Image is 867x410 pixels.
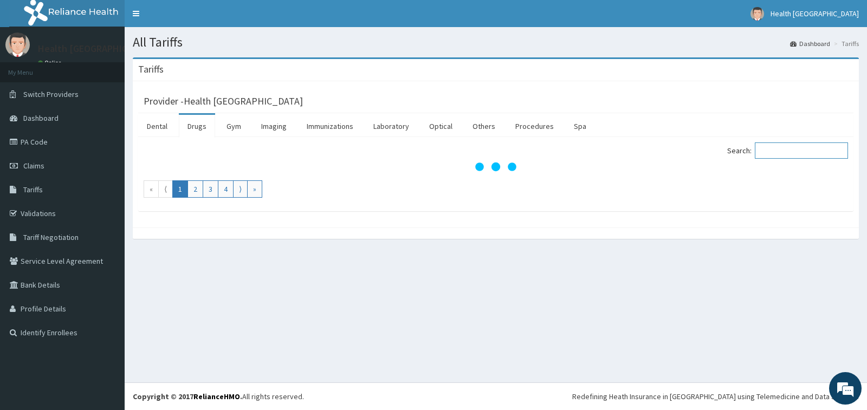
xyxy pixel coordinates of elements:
li: Tariffs [831,39,859,48]
span: Switch Providers [23,89,79,99]
a: Go to page number 1 [172,180,188,198]
span: Tariffs [23,185,43,194]
span: Claims [23,161,44,171]
h1: All Tariffs [133,35,859,49]
svg: audio-loading [474,145,517,188]
a: Others [464,115,504,138]
a: Go to page number 2 [187,180,203,198]
a: Go to last page [247,180,262,198]
a: Gym [218,115,250,138]
a: Immunizations [298,115,362,138]
footer: All rights reserved. [125,382,867,410]
a: Procedures [507,115,562,138]
a: Go to page number 3 [203,180,218,198]
div: Redefining Heath Insurance in [GEOGRAPHIC_DATA] using Telemedicine and Data Science! [572,391,859,402]
a: Go to previous page [158,180,173,198]
a: RelianceHMO [193,392,240,401]
a: Go to next page [233,180,248,198]
a: Dental [138,115,176,138]
img: d_794563401_company_1708531726252_794563401 [20,54,44,81]
a: Drugs [179,115,215,138]
a: Spa [565,115,595,138]
a: Imaging [253,115,295,138]
p: Health [GEOGRAPHIC_DATA] [38,44,159,54]
span: Health [GEOGRAPHIC_DATA] [771,9,859,18]
h3: Tariffs [138,64,164,74]
span: Dashboard [23,113,59,123]
div: Chat with us now [56,61,182,75]
a: Go to first page [144,180,159,198]
h3: Provider - Health [GEOGRAPHIC_DATA] [144,96,303,106]
img: User Image [5,32,30,57]
a: Laboratory [365,115,418,138]
div: Minimize live chat window [178,5,204,31]
a: Optical [420,115,461,138]
img: User Image [750,7,764,21]
label: Search: [727,142,848,159]
strong: Copyright © 2017 . [133,392,242,401]
a: Online [38,59,64,67]
a: Dashboard [790,39,830,48]
a: Go to page number 4 [218,180,234,198]
span: We're online! [63,136,150,246]
span: Tariff Negotiation [23,232,79,242]
input: Search: [755,142,848,159]
textarea: Type your message and hit 'Enter' [5,296,206,334]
